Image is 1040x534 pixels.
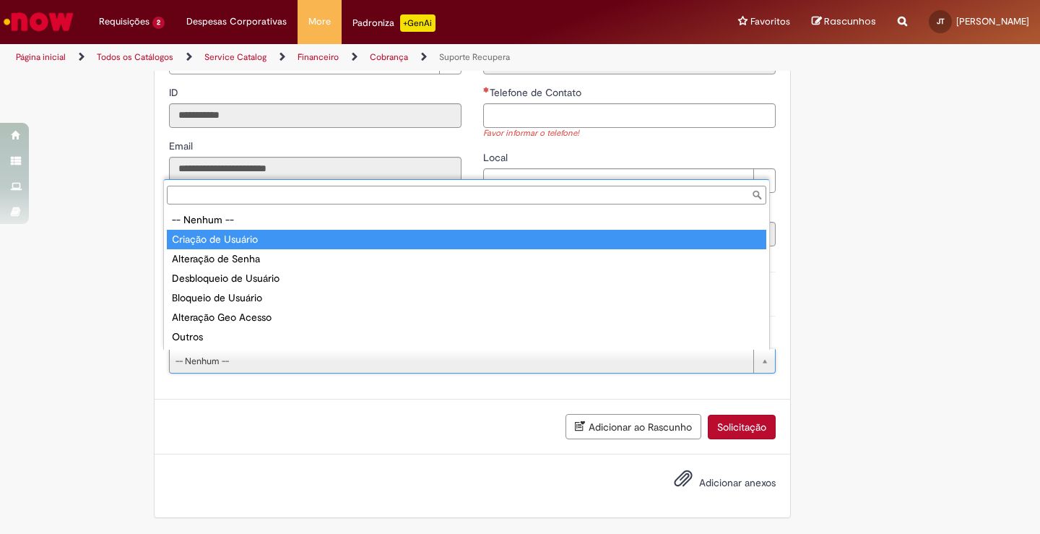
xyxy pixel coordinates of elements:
[167,230,766,249] div: Criação de Usuário
[167,269,766,288] div: Desbloqueio de Usuário
[167,327,766,347] div: Outros
[164,207,769,350] ul: Tipo de Serviço
[167,249,766,269] div: Alteração de Senha
[167,210,766,230] div: -- Nenhum --
[167,308,766,327] div: Alteração Geo Acesso
[167,288,766,308] div: Bloqueio de Usuário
